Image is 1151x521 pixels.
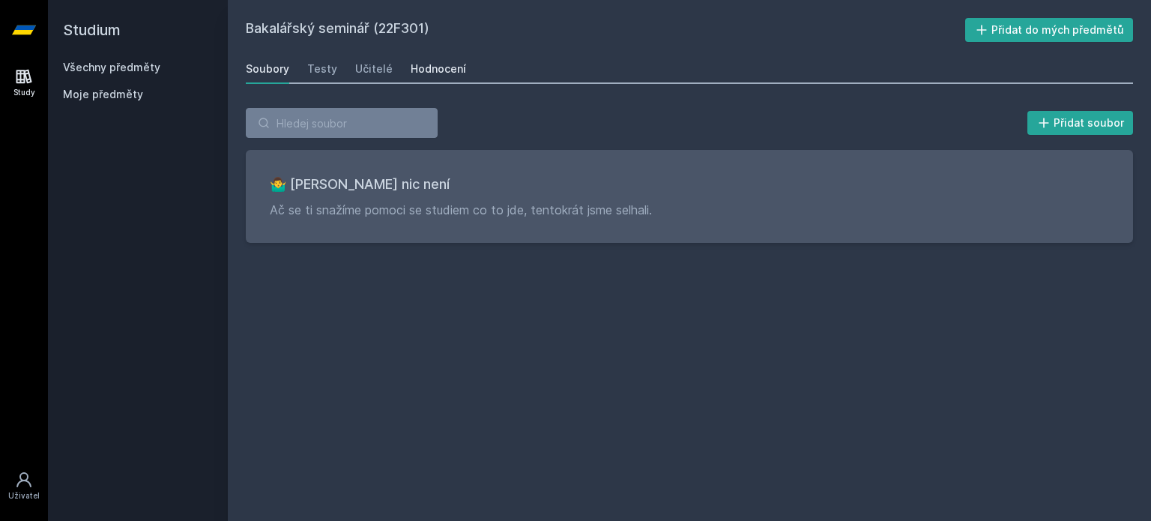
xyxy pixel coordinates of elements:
[270,201,1109,219] p: Ač se ti snažíme pomoci se studiem co to jde, tentokrát jsme selhali.
[8,490,40,502] div: Uživatel
[3,463,45,509] a: Uživatel
[411,61,466,76] div: Hodnocení
[246,108,438,138] input: Hledej soubor
[965,18,1134,42] button: Přidat do mých předmětů
[63,87,143,102] span: Moje předměty
[307,61,337,76] div: Testy
[246,18,965,42] h2: Bakalářský seminář (22F301)
[307,54,337,84] a: Testy
[3,60,45,106] a: Study
[270,174,1109,195] h3: 🤷‍♂️ [PERSON_NAME] nic není
[411,54,466,84] a: Hodnocení
[1027,111,1134,135] button: Přidat soubor
[246,54,289,84] a: Soubory
[355,61,393,76] div: Učitelé
[13,87,35,98] div: Study
[355,54,393,84] a: Učitelé
[63,61,160,73] a: Všechny předměty
[246,61,289,76] div: Soubory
